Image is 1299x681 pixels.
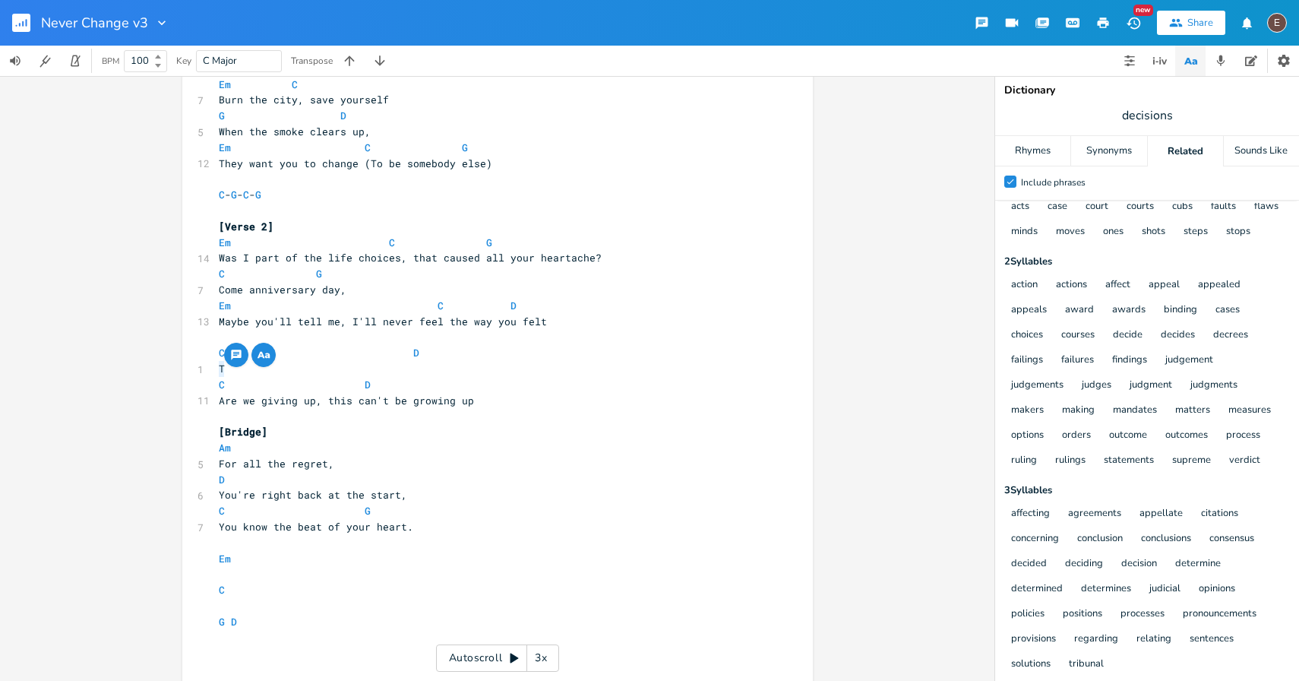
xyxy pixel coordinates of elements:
span: Em [219,299,231,312]
button: orders [1062,429,1091,442]
span: G [255,188,261,201]
span: G [462,141,468,154]
button: choices [1011,329,1043,342]
button: New [1118,9,1149,36]
span: - - - [219,188,267,201]
span: D [219,473,225,486]
button: cubs [1172,201,1193,214]
span: C [292,78,298,91]
span: C [219,188,225,201]
button: judges [1082,379,1111,392]
button: positions [1063,608,1102,621]
div: Sounds Like [1224,136,1299,166]
button: steps [1184,226,1208,239]
button: failings [1011,354,1043,367]
button: ones [1103,226,1124,239]
button: provisions [1011,633,1056,646]
span: [Bridge] [219,425,267,439]
span: D [340,109,346,122]
button: options [1011,429,1044,442]
button: judicial [1149,583,1180,596]
span: Maybe you'll tell me, I'll never feel the way you felt [219,315,547,328]
span: [Verse 2] [219,220,273,233]
div: 3x [527,645,555,672]
button: binding [1164,304,1197,317]
button: awards [1112,304,1146,317]
span: C [219,504,225,518]
div: Include phrases [1021,178,1086,187]
span: C [219,583,225,597]
button: failures [1061,354,1094,367]
span: Em [219,141,231,154]
button: shots [1142,226,1165,239]
button: outcome [1109,429,1147,442]
button: minds [1011,226,1038,239]
span: D [413,346,419,360]
button: decides [1161,329,1195,342]
button: policies [1011,608,1045,621]
span: D [510,299,517,312]
button: concerning [1011,533,1059,546]
button: conclusions [1141,533,1191,546]
button: decrees [1213,329,1248,342]
button: outcomes [1165,429,1208,442]
span: C [219,346,225,360]
button: faults [1211,201,1236,214]
button: decision [1121,558,1157,571]
div: Share [1187,16,1213,30]
span: C [219,267,225,280]
span: decisions [1122,107,1173,125]
div: Rhymes [995,136,1070,166]
span: When the smoke clears up, [219,125,371,138]
div: 3 Syllable s [1004,486,1290,496]
span: Was I part of the life choices, that caused all your heartache? [219,251,602,264]
span: G [486,236,492,249]
button: process [1226,429,1260,442]
button: sentences [1190,633,1234,646]
span: You're right back at the start, [219,488,407,502]
div: Transpose [291,56,333,65]
button: action [1011,279,1038,292]
button: solutions [1011,658,1051,671]
span: G [219,109,225,122]
button: deciding [1065,558,1103,571]
div: New [1133,5,1153,16]
span: Em [219,236,231,249]
button: courts [1127,201,1154,214]
button: flaws [1254,201,1278,214]
div: edward [1267,13,1287,33]
button: court [1086,201,1108,214]
button: determines [1081,583,1131,596]
button: citations [1201,508,1238,521]
button: judgements [1011,379,1064,392]
button: decide [1113,329,1143,342]
button: mandates [1113,404,1157,417]
span: G [219,615,225,629]
button: affecting [1011,508,1050,521]
button: actions [1056,279,1087,292]
div: Synonyms [1071,136,1146,166]
button: makers [1011,404,1044,417]
button: judgement [1165,354,1213,367]
span: Am [219,441,231,455]
button: pronouncements [1183,608,1256,621]
button: tribunal [1069,658,1104,671]
button: Share [1157,11,1225,35]
button: findings [1112,354,1147,367]
button: E [1267,5,1287,40]
span: Em [219,552,231,565]
button: regarding [1074,633,1118,646]
span: T [219,362,225,375]
span: C [365,141,371,154]
div: 2 Syllable s [1004,257,1290,267]
button: ruling [1011,455,1037,467]
button: determine [1175,558,1221,571]
span: Burn the city, save yourself [219,93,389,106]
button: stops [1226,226,1250,239]
button: decided [1011,558,1047,571]
button: verdict [1229,455,1260,467]
div: Related [1148,136,1223,166]
button: judgments [1190,379,1237,392]
button: appeal [1149,279,1180,292]
button: affect [1105,279,1130,292]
